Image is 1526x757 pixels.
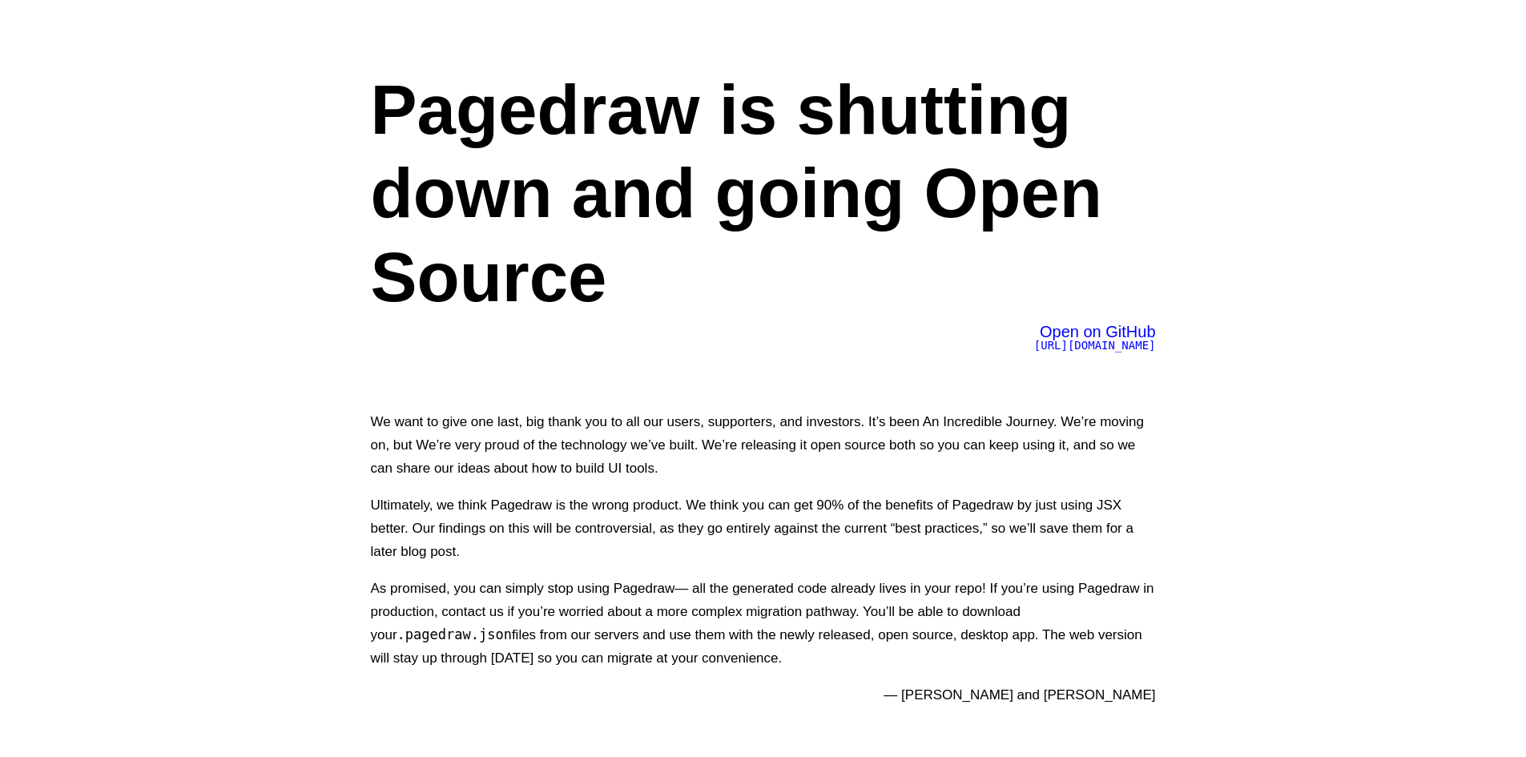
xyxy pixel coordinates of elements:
p: — [PERSON_NAME] and [PERSON_NAME] [371,683,1156,707]
p: We want to give one last, big thank you to all our users, supporters, and investors. It’s been An... [371,410,1156,480]
span: Open on GitHub [1040,323,1156,340]
code: .pagedraw.json [397,626,512,642]
span: [URL][DOMAIN_NAME] [1034,339,1156,352]
h1: Pagedraw is shutting down and going Open Source [371,68,1156,319]
a: Open on GitHub[URL][DOMAIN_NAME] [1034,326,1156,352]
p: Ultimately, we think Pagedraw is the wrong product. We think you can get 90% of the benefits of P... [371,493,1156,563]
p: As promised, you can simply stop using Pagedraw— all the generated code already lives in your rep... [371,577,1156,670]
